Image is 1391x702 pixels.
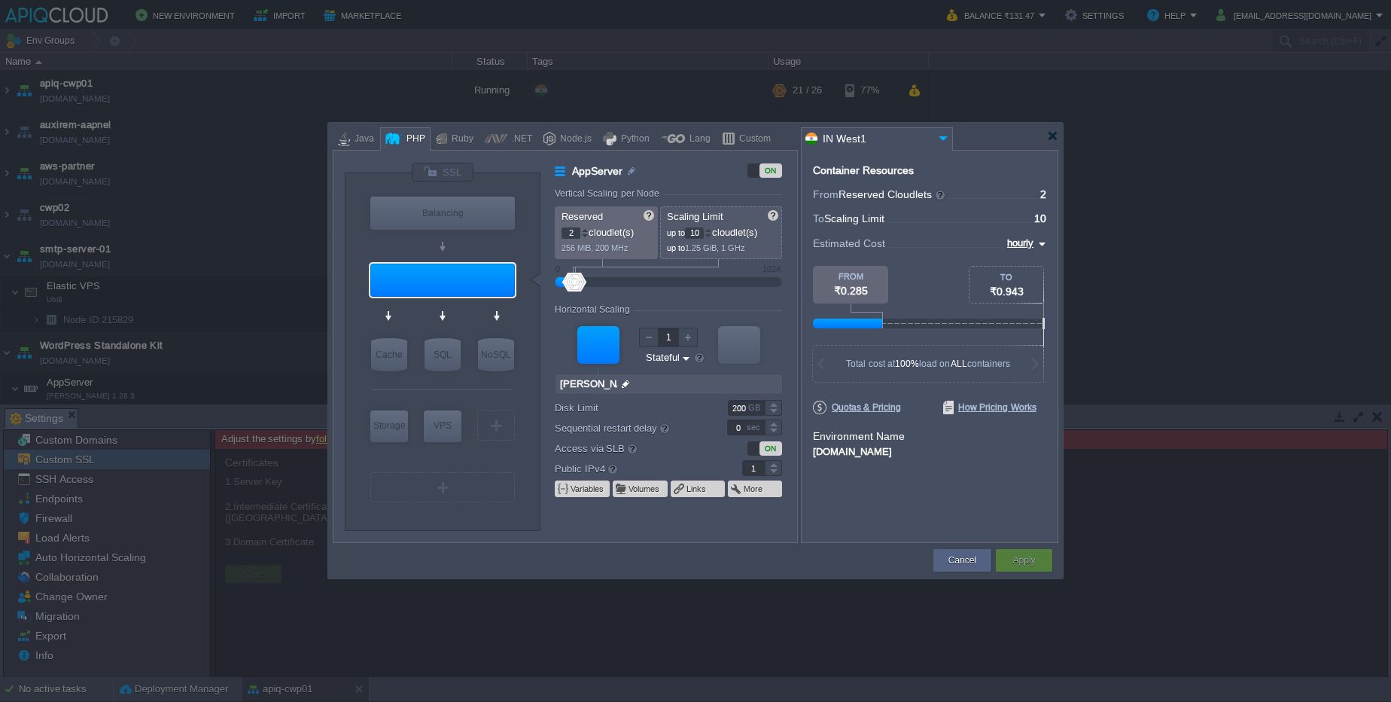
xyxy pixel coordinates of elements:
span: ₹0.285 [834,285,868,297]
div: Container Resources [813,165,914,176]
label: Public IPv4 [555,460,708,477]
span: Scaling Limit [667,211,723,222]
span: up to [667,243,685,252]
div: ON [759,163,782,178]
div: AppServer [370,264,515,297]
div: Java [350,128,374,151]
span: Reserved [562,211,603,222]
span: To [813,212,824,224]
button: Cancel [948,553,976,568]
div: Balancing [370,197,515,230]
span: Scaling Limit [824,212,884,224]
span: up to [667,228,685,237]
button: Volumes [629,483,661,495]
div: Node.js [555,128,592,151]
div: SQL Databases [425,338,461,371]
div: 0 [555,264,560,273]
p: cloudlet(s) [667,223,777,239]
div: VPS [424,411,461,441]
div: sec [747,420,763,435]
span: Quotas & Pricing [813,401,901,414]
div: .NET [507,128,532,151]
label: Sequential restart delay [555,420,708,436]
div: NoSQL [478,338,514,371]
div: Create New Layer [477,411,515,441]
div: NoSQL Databases [478,338,514,371]
span: How Pricing Works [943,401,1036,414]
span: From [813,188,839,200]
div: Storage Containers [370,411,408,442]
div: Cache [371,338,407,371]
div: Horizontal Scaling [555,304,634,315]
div: 1024 [762,264,781,273]
span: Reserved Cloudlets [839,188,946,200]
label: Access via SLB [555,440,708,456]
div: Ruby [447,128,473,151]
div: FROM [813,272,888,281]
label: Environment Name [813,430,905,442]
button: Apply [1012,553,1035,568]
div: GB [748,401,763,415]
div: Elastic VPS [424,411,461,442]
div: Load Balancer [370,197,515,230]
div: Create New Layer [370,472,515,502]
button: Links [686,483,708,495]
button: Variables [571,483,605,495]
div: Custom [735,128,771,151]
div: Vertical Scaling per Node [555,188,663,199]
label: Disk Limit [555,400,708,416]
div: SQL [425,338,461,371]
div: Storage [370,411,408,441]
span: Estimated Cost [813,235,885,252]
p: cloudlet(s) [562,223,653,239]
div: Python [616,128,650,151]
div: PHP [402,128,425,151]
div: ON [759,441,782,456]
button: More [744,483,764,495]
div: Lang [685,128,711,151]
span: 2 [1040,188,1046,200]
span: 10 [1034,212,1046,224]
span: 256 MiB, 200 MHz [562,243,629,252]
div: TO [969,273,1043,282]
span: 1.25 GiB, 1 GHz [685,243,745,252]
div: [DOMAIN_NAME] [813,444,1046,457]
span: ₹0.943 [990,285,1024,298]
